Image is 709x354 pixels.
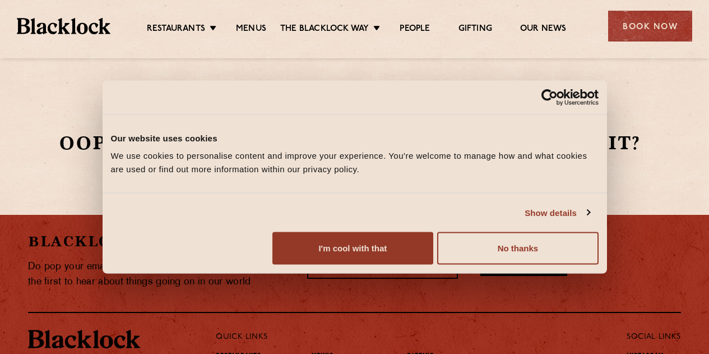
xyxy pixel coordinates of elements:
img: BL_Textured_Logo-footer-cropped.svg [17,18,110,34]
p: Social Links [627,330,681,344]
a: Menus [236,24,266,35]
img: BL_Textured_Logo-footer-cropped.svg [28,330,140,349]
button: I'm cool with that [272,232,433,265]
a: Show details [525,206,590,219]
div: Book Now [608,11,692,42]
h1: 404 Not Found [44,91,657,120]
p: Do pop your email in below to join our newsletter and be the first to hear about things going on ... [28,259,290,289]
p: Please go to our . [44,164,657,173]
a: Our News [520,24,567,35]
div: Our website uses cookies [111,131,599,145]
a: People [400,24,430,35]
p: Quick Links [216,330,590,344]
a: Usercentrics Cookiebot - opens in a new window [501,89,599,105]
button: No thanks [437,232,598,265]
a: Restaurants [147,24,205,35]
h2: Blacklock Newsletter [28,232,290,251]
a: The Blacklock Way [280,24,369,35]
div: We use cookies to personalise content and improve your experience. You're welcome to manage how a... [111,149,599,176]
a: Gifting [458,24,492,35]
h2: Oops this is somewhat embarrassing, isn’t it? [44,132,657,154]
